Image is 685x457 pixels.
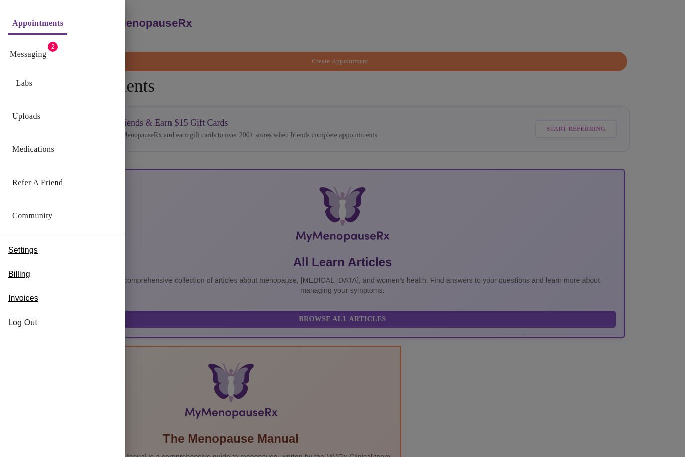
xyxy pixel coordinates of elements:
[8,290,38,307] a: Invoices
[8,244,38,256] span: Settings
[8,268,30,280] span: Billing
[12,209,53,223] a: Community
[12,176,63,190] a: Refer a Friend
[8,106,45,126] button: Uploads
[8,206,57,226] button: Community
[48,42,58,52] span: 2
[16,76,33,90] a: Labs
[8,139,58,160] button: Medications
[8,266,30,282] a: Billing
[8,13,67,35] button: Appointments
[12,16,63,30] a: Appointments
[10,47,46,61] a: Messaging
[12,109,41,123] a: Uploads
[8,292,38,304] span: Invoices
[12,142,54,157] a: Medications
[6,44,50,64] button: Messaging
[8,73,40,93] button: Labs
[8,242,38,258] a: Settings
[8,317,117,329] span: Log Out
[8,173,67,193] button: Refer a Friend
